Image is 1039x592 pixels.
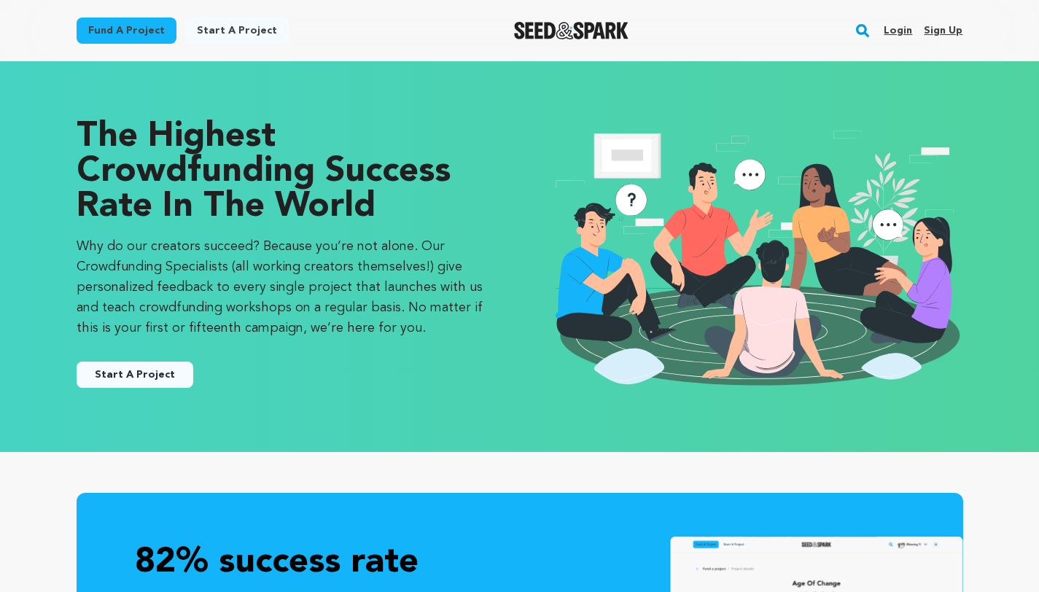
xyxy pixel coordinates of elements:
p: Why do our creators succeed? Because you’re not alone. Our Crowdfunding Specialists (all working ... [77,236,491,338]
a: Fund a project [77,17,176,44]
a: Start a project [185,17,289,44]
a: Start A Project [77,362,193,388]
a: Seed&Spark Homepage [514,22,629,39]
p: 82% success rate [135,540,905,587]
p: The Highest Crowdfunding Success Rate in the World [77,120,491,225]
img: seedandspark start project illustration image [549,120,963,394]
img: Seed&Spark Logo Dark Mode [514,22,629,39]
a: Login [884,19,912,42]
a: Sign up [924,19,962,42]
